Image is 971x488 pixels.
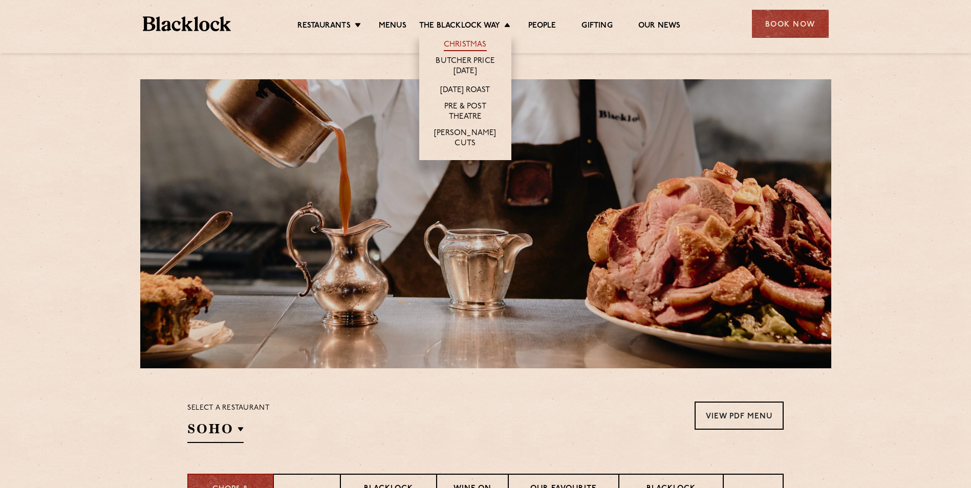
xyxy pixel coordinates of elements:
[440,85,490,97] a: [DATE] Roast
[187,420,244,443] h2: SOHO
[581,21,612,32] a: Gifting
[419,21,500,32] a: The Blacklock Way
[444,40,487,51] a: Christmas
[429,102,501,123] a: Pre & Post Theatre
[187,402,270,415] p: Select a restaurant
[297,21,351,32] a: Restaurants
[379,21,406,32] a: Menus
[752,10,829,38] div: Book Now
[143,16,231,31] img: BL_Textured_Logo-footer-cropped.svg
[429,128,501,150] a: [PERSON_NAME] Cuts
[695,402,784,430] a: View PDF Menu
[528,21,556,32] a: People
[429,56,501,78] a: Butcher Price [DATE]
[638,21,681,32] a: Our News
